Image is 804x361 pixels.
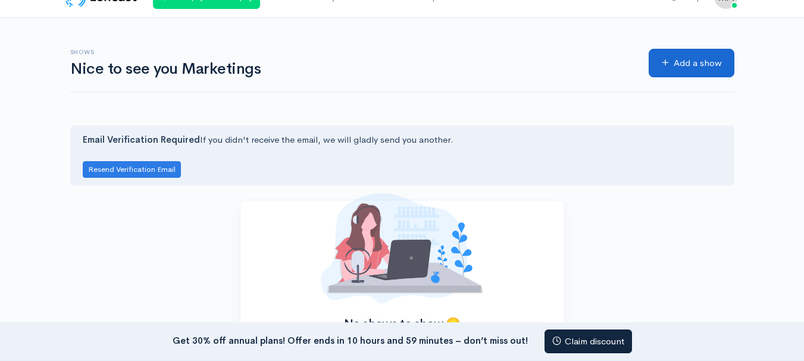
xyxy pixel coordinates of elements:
button: Resend Verification Email [83,161,181,178]
h2: No shows to show 😞 [280,318,524,331]
a: Add a show [649,49,734,78]
h1: Nice to see you Marketings [70,61,634,78]
div: If you didn't receive the email, we will gladly send you another. [70,125,734,186]
strong: Email Verification Required [83,134,200,145]
img: No shows added [321,193,483,303]
strong: Get 30% off annual plans! Offer ends in 10 hours and 59 minutes – don’t miss out! [173,334,528,346]
h6: Shows [70,49,634,55]
a: Claim discount [545,329,632,354]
